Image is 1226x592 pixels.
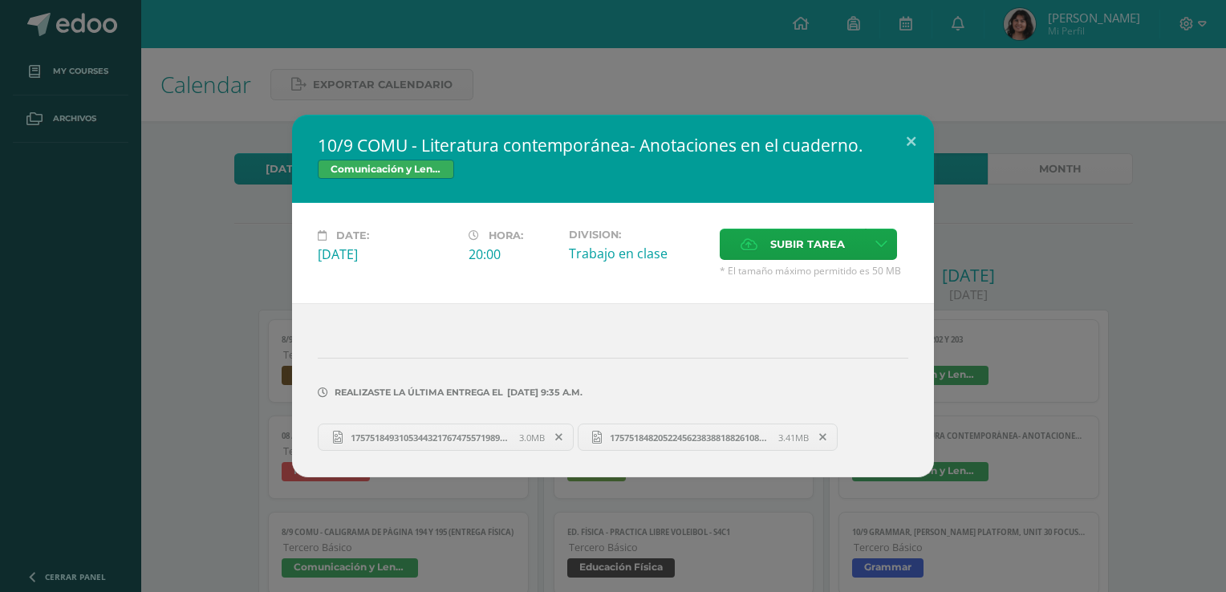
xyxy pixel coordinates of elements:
[569,245,707,262] div: Trabajo en clase
[489,229,523,241] span: Hora:
[318,424,574,451] a: 17575184931053443217674755719894.jpg 3.0MB
[519,432,545,444] span: 3.0MB
[318,134,908,156] h2: 10/9 COMU - Literatura contemporánea- Anotaciones en el cuaderno.
[888,115,934,169] button: Close (Esc)
[546,428,573,446] span: Remover entrega
[336,229,369,241] span: Date:
[503,392,583,393] span: [DATE] 9:35 a.m.
[778,432,809,444] span: 3.41MB
[318,245,456,263] div: [DATE]
[810,428,837,446] span: Remover entrega
[770,229,845,259] span: Subir tarea
[469,245,556,263] div: 20:00
[318,160,454,179] span: Comunicación y Lenguaje
[602,432,778,444] span: 17575184820522456238388188261086.jpg
[720,264,908,278] span: * El tamaño máximo permitido es 50 MB
[335,387,503,398] span: Realizaste la última entrega el
[343,432,519,444] span: 17575184931053443217674755719894.jpg
[569,229,707,241] label: Division:
[578,424,838,451] a: 17575184820522456238388188261086.jpg 3.41MB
